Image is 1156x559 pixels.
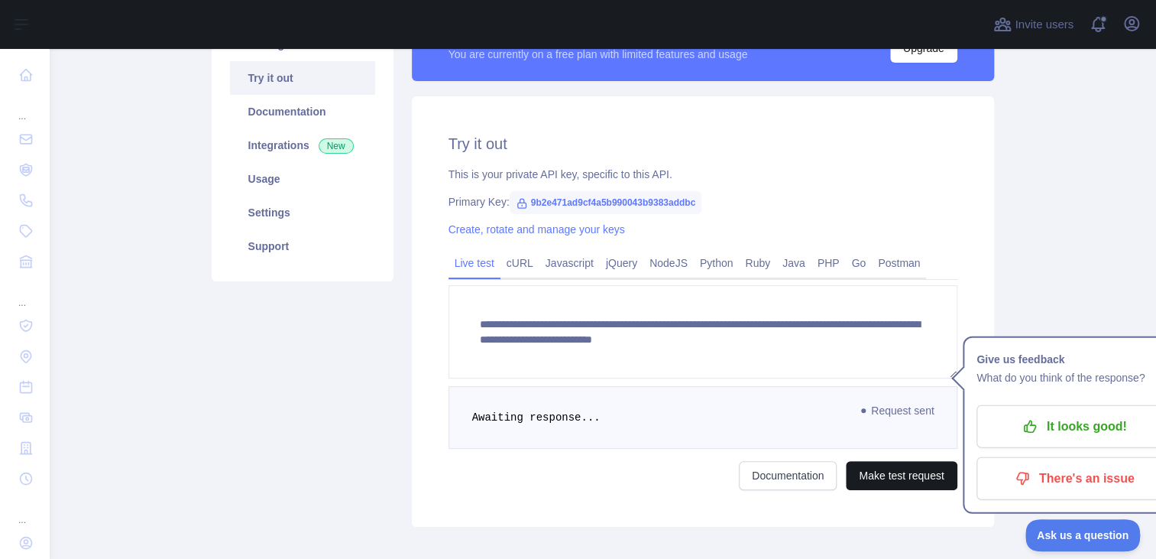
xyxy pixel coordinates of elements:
[1015,16,1073,34] span: Invite users
[739,461,837,490] a: Documentation
[854,401,942,420] span: Request sent
[230,95,375,128] a: Documentation
[448,194,957,210] div: Primary Key:
[12,92,37,122] div: ...
[230,61,375,95] a: Try it out
[539,251,600,275] a: Javascript
[12,278,37,309] div: ...
[230,162,375,196] a: Usage
[448,251,500,275] a: Live test
[472,411,601,424] span: Awaiting response...
[230,196,375,229] a: Settings
[739,251,776,275] a: Ruby
[643,251,694,275] a: NodeJS
[448,47,748,62] div: You are currently on a free plan with limited features and usage
[811,251,846,275] a: PHP
[319,138,354,154] span: New
[12,496,37,526] div: ...
[510,191,701,214] span: 9b2e471ad9cf4a5b990043b9383addbc
[776,251,811,275] a: Java
[845,251,872,275] a: Go
[448,167,957,182] div: This is your private API key, specific to this API.
[846,461,957,490] button: Make test request
[448,223,625,236] a: Create, rotate and manage your keys
[872,251,926,275] a: Postman
[990,12,1077,37] button: Invite users
[600,251,643,275] a: jQuery
[230,128,375,162] a: Integrations New
[500,251,539,275] a: cURL
[448,133,957,154] h2: Try it out
[230,229,375,263] a: Support
[1025,519,1141,551] iframe: Toggle Customer Support
[694,251,740,275] a: Python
